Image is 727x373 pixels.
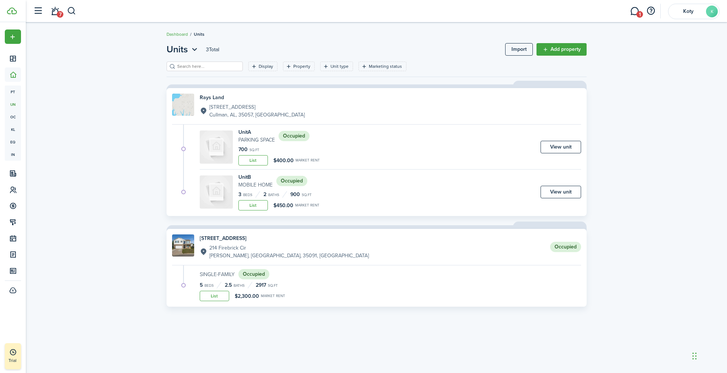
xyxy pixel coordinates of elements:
[172,234,581,259] a: Property avatar[STREET_ADDRESS]214 Firebrick Cir[PERSON_NAME], [GEOGRAPHIC_DATA], 35091, [GEOGRAP...
[5,343,21,369] a: Trial
[636,11,643,18] span: 1
[238,269,269,279] status: Occupied
[505,43,533,56] a: Import
[238,173,273,181] h4: Unit B
[601,293,727,373] iframe: Chat Widget
[644,5,657,17] button: Open resource center
[279,131,310,141] status: Occupied
[57,11,63,18] span: 7
[238,181,273,189] small: Mobile Home
[331,63,349,70] filter-tag-label: Unit type
[261,294,285,298] small: Market rent
[209,244,369,252] p: 214 Firebrick Cir
[628,2,642,21] a: Messaging
[249,148,259,152] small: sq.ft
[256,281,266,289] span: 2917
[5,86,21,98] a: pt
[225,281,232,289] span: 2.5
[200,281,203,289] span: 5
[290,191,300,198] span: 900
[167,31,188,38] a: Dashboard
[238,200,268,210] a: List
[238,136,275,144] small: Parking Space
[359,62,406,71] filter-tag: Open filter
[7,7,17,14] img: TenantCloud
[248,62,277,71] filter-tag: Open filter
[200,291,229,301] a: List
[172,234,194,257] img: Property avatar
[238,155,268,165] a: List
[5,123,21,136] a: kl
[167,43,199,56] button: Units
[205,284,214,287] small: Beds
[5,136,21,148] a: eq
[200,94,305,101] h4: Rays Land
[238,191,241,198] span: 3
[273,202,293,209] span: $450.00
[268,284,278,287] small: sq.ft
[263,191,266,198] span: 2
[283,62,315,71] filter-tag: Open filter
[8,357,38,364] p: Trial
[302,193,312,197] small: sq.ft
[67,5,76,17] button: Search
[235,292,259,300] span: $2,300.00
[234,284,245,287] small: Baths
[200,234,369,242] h4: [STREET_ADDRESS]
[5,111,21,123] a: oc
[674,9,703,14] span: Koty
[5,29,21,44] button: Open menu
[200,271,235,278] small: Single-Family
[238,146,248,153] span: 700
[200,175,233,209] img: Unit avatar
[541,141,581,153] a: View unit
[276,176,307,186] status: Occupied
[293,63,310,70] filter-tag-label: Property
[295,203,319,207] small: Market rent
[209,252,369,259] p: [PERSON_NAME], [GEOGRAPHIC_DATA], 35091, [GEOGRAPHIC_DATA]
[172,94,581,119] a: Property avatarRays Land[STREET_ADDRESS]Cullman, AL, 35057, [GEOGRAPHIC_DATA]
[209,111,305,119] p: Cullman, AL, 35057, [GEOGRAPHIC_DATA]
[194,31,205,38] span: Units
[31,4,45,18] button: Open sidebar
[706,6,718,17] avatar-text: K
[541,186,581,198] a: View unit
[167,43,188,56] span: Units
[5,148,21,161] a: in
[273,157,294,164] span: $400.00
[209,103,305,111] p: [STREET_ADDRESS]
[200,130,233,164] img: Unit avatar
[206,46,219,53] header-page-total: 3 Total
[550,242,581,252] status: Occupied
[692,345,697,367] div: Drag
[268,193,279,197] small: Baths
[536,43,587,56] a: Add property
[172,94,194,116] img: Property avatar
[243,193,252,197] small: Beds
[296,158,320,162] small: Market rent
[167,43,199,56] button: Open menu
[5,98,21,111] a: un
[320,62,353,71] filter-tag: Open filter
[175,63,240,70] input: Search here...
[238,128,275,136] h4: Unit A
[48,2,62,21] a: Notifications
[259,63,273,70] filter-tag-label: Display
[369,63,402,70] filter-tag-label: Marketing status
